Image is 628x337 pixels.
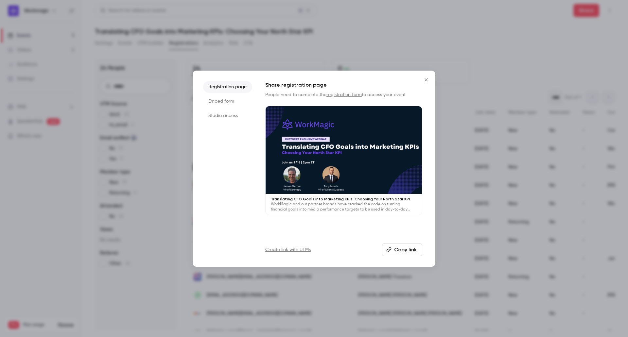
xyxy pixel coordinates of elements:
a: Translating CFO Goals into Marketing KPIs: Choosing Your North Star KPIWorkMagic and our partner ... [265,106,422,215]
button: Close [420,73,433,86]
p: WorkMagic and our partner brands have cracked the code on turning financial goals into media perf... [271,202,417,212]
li: Studio access [203,110,252,122]
a: Create link with UTMs [265,246,311,253]
p: People need to complete the to access your event [265,92,422,98]
p: Translating CFO Goals into Marketing KPIs: Choosing Your North Star KPI [271,196,417,202]
h1: Share registration page [265,81,422,89]
a: registration form [326,93,362,97]
li: Embed form [203,95,252,107]
li: Registration page [203,81,252,93]
button: Copy link [382,243,422,256]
